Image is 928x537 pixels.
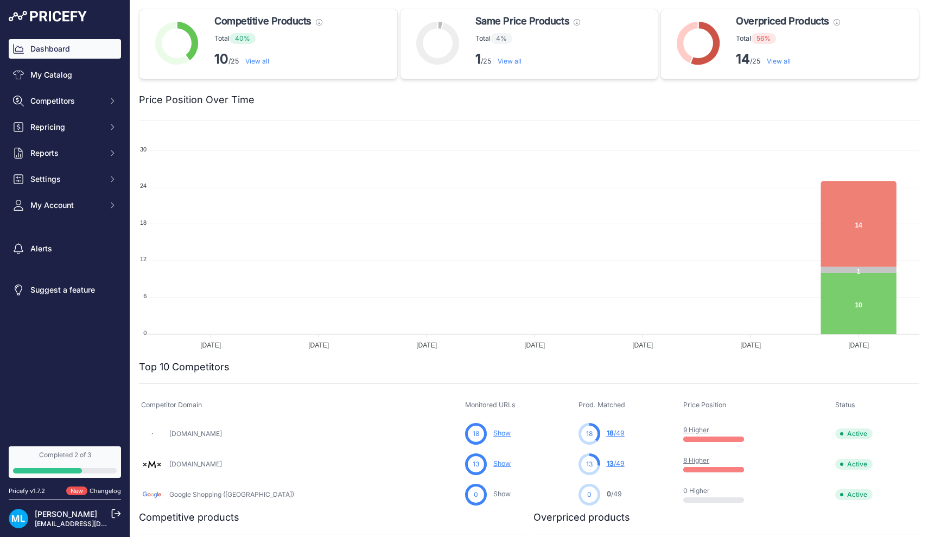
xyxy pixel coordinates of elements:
p: Total [736,33,840,44]
span: Overpriced Products [736,14,829,29]
span: 4% [491,33,512,44]
tspan: [DATE] [200,342,221,349]
a: Completed 2 of 3 [9,446,121,478]
tspan: 30 [140,146,147,153]
tspan: 0 [143,330,147,336]
tspan: 24 [140,182,147,189]
a: 8 Higher [683,456,709,464]
span: Same Price Products [475,14,569,29]
span: 56% [751,33,776,44]
span: Status [835,401,855,409]
a: [EMAIL_ADDRESS][DOMAIN_NAME] [35,520,148,528]
h2: Price Position Over Time [139,92,255,108]
a: [PERSON_NAME] [35,509,97,519]
strong: 14 [736,51,750,67]
a: View all [245,57,269,65]
a: Dashboard [9,39,121,59]
h2: Overpriced products [533,510,630,525]
a: Google Shopping ([GEOGRAPHIC_DATA]) [169,490,294,498]
a: 13/49 [607,459,625,467]
span: New [66,487,87,496]
tspan: [DATE] [416,342,437,349]
a: 0/49 [607,490,622,498]
span: Competitor Domain [141,401,202,409]
button: Reports [9,143,121,163]
span: 18 [607,429,614,437]
span: Repricing [30,122,101,132]
span: 13 [473,459,479,469]
tspan: [DATE] [524,342,545,349]
div: Pricefy v1.7.2 [9,487,45,496]
p: /25 [736,50,840,68]
img: Pricefy Logo [9,11,87,22]
a: Changelog [90,487,121,495]
h2: Competitive products [139,510,239,525]
nav: Sidebar [9,39,121,433]
a: [DOMAIN_NAME] [169,429,222,438]
p: Total [475,33,580,44]
strong: 10 [214,51,228,67]
span: Active [835,428,873,439]
span: Price Position [683,401,726,409]
span: Competitors [30,96,101,106]
span: Monitored URLs [465,401,516,409]
tspan: [DATE] [308,342,329,349]
span: 40% [230,33,256,44]
strong: 1 [475,51,481,67]
button: My Account [9,195,121,215]
a: Show [493,429,511,437]
tspan: [DATE] [848,342,869,349]
p: /25 [214,50,322,68]
span: Settings [30,174,101,185]
span: Active [835,489,873,500]
a: [DOMAIN_NAME] [169,460,222,468]
a: Show [493,459,511,467]
button: Repricing [9,117,121,137]
a: 18/49 [607,429,625,437]
a: Suggest a feature [9,280,121,300]
h2: Top 10 Competitors [139,359,230,375]
tspan: 6 [143,293,147,299]
a: View all [767,57,791,65]
a: Show [493,490,511,498]
span: My Account [30,200,101,211]
span: 13 [607,459,614,467]
span: 18 [586,429,593,439]
p: 0 Higher [683,487,753,495]
a: Alerts [9,239,121,258]
span: 13 [586,459,593,469]
p: Total [214,33,322,44]
span: 0 [587,490,592,500]
a: My Catalog [9,65,121,85]
p: /25 [475,50,580,68]
span: 0 [474,490,478,500]
tspan: 12 [140,256,147,262]
span: Active [835,459,873,470]
a: 9 Higher [683,426,709,434]
span: Reports [30,148,101,159]
span: 18 [473,429,479,439]
div: Completed 2 of 3 [13,451,117,459]
span: Prod. Matched [579,401,625,409]
tspan: 18 [140,219,147,226]
button: Competitors [9,91,121,111]
span: 0 [607,490,611,498]
tspan: [DATE] [632,342,653,349]
a: View all [498,57,522,65]
button: Settings [9,169,121,189]
span: Competitive Products [214,14,312,29]
tspan: [DATE] [740,342,761,349]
